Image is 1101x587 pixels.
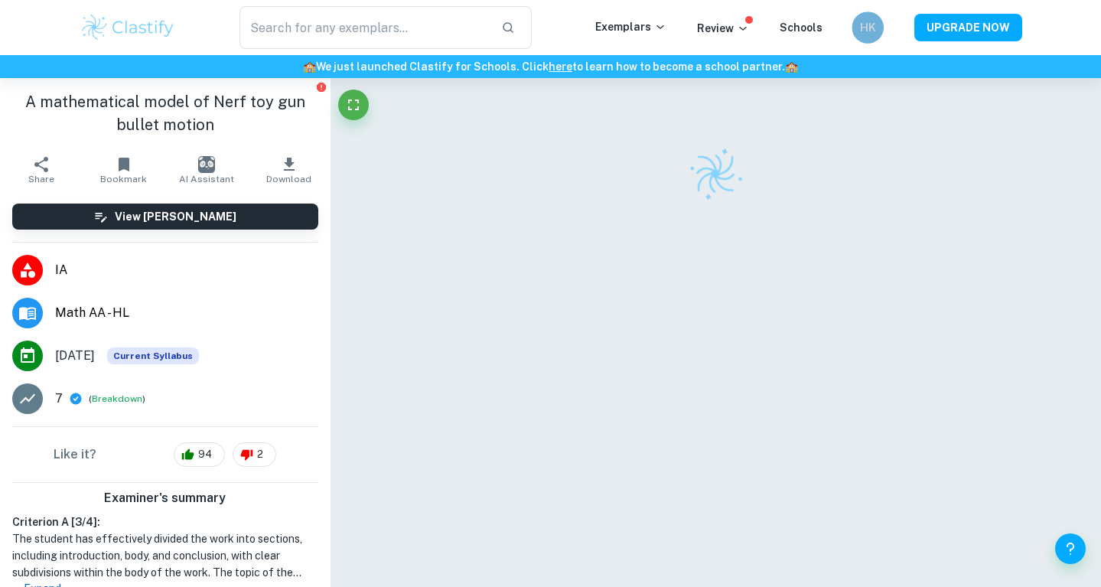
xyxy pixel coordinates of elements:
h6: View [PERSON_NAME] [115,208,236,225]
button: Fullscreen [338,90,369,120]
span: Share [28,174,54,184]
span: 94 [190,447,220,462]
button: Help and Feedback [1055,533,1086,564]
h6: We just launched Clastify for Schools. Click to learn how to become a school partner. [3,58,1098,75]
div: This exemplar is based on the current syllabus. Feel free to refer to it for inspiration/ideas wh... [107,347,199,364]
img: Clastify logo [679,137,752,210]
button: Report issue [316,81,327,93]
button: Breakdown [92,392,142,406]
img: AI Assistant [198,156,215,173]
span: Download [266,174,311,184]
p: 7 [55,390,63,408]
button: HK [852,11,884,44]
span: 🏫 [785,60,798,73]
p: Exemplars [595,18,666,35]
button: AI Assistant [165,148,248,191]
h6: HK [858,19,877,37]
span: Math AA - HL [55,304,318,322]
button: View [PERSON_NAME] [12,204,318,230]
span: ( ) [89,392,145,406]
span: Bookmark [100,174,147,184]
span: AI Assistant [179,174,234,184]
p: Review [697,20,749,37]
span: 2 [249,447,272,462]
h1: A mathematical model of Nerf toy gun bullet motion [12,90,318,136]
h6: Like it? [54,445,96,464]
span: 🏫 [303,60,316,73]
img: Clastify logo [80,12,177,43]
span: [DATE] [55,347,95,365]
h1: The student has effectively divided the work into sections, including introduction, body, and con... [12,530,318,581]
a: here [549,60,572,73]
button: Bookmark [83,148,165,191]
h6: Examiner's summary [6,489,324,507]
span: IA [55,261,318,279]
button: UPGRADE NOW [914,14,1022,41]
a: Schools [780,21,822,34]
span: Current Syllabus [107,347,199,364]
h6: Criterion A [ 3 / 4 ]: [12,514,318,530]
input: Search for any exemplars... [239,6,490,49]
button: Download [248,148,331,191]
